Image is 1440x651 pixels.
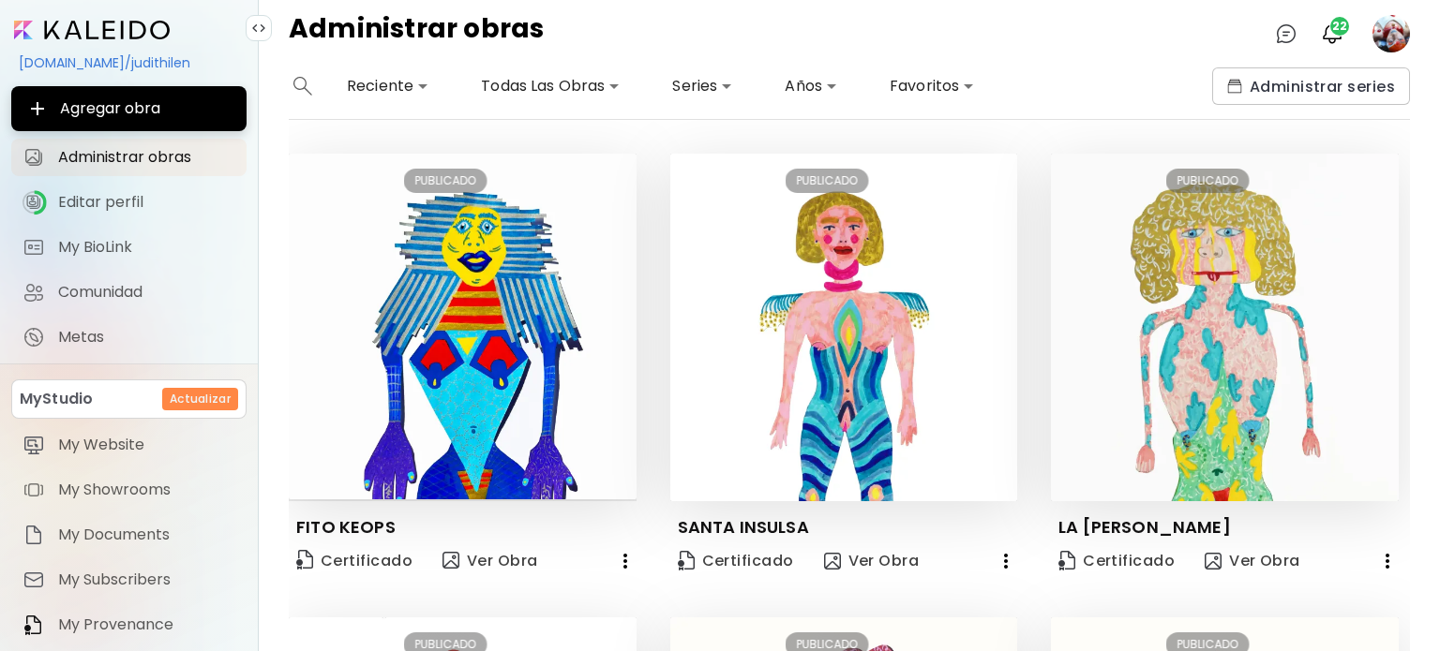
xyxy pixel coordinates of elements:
a: itemMy Provenance [11,606,247,644]
a: CertificateCertificado [289,542,420,580]
button: search [289,67,317,105]
a: Comunidad iconComunidad [11,274,247,311]
span: My Subscribers [58,570,235,589]
img: view-art [1205,553,1222,570]
div: [DOMAIN_NAME]/judithilen [11,47,247,79]
img: Certificate [678,551,695,570]
img: item [22,569,45,591]
span: Ver Obra [442,550,538,572]
span: My Documents [58,525,235,544]
span: My BioLink [58,238,235,257]
img: bellIcon [1321,22,1343,45]
button: view-artVer Obra [435,542,546,580]
a: CertificateCertificado [1051,542,1182,580]
a: completeMetas iconMetas [11,318,247,356]
p: FITO KEOPS [296,516,396,539]
h6: Actualizar [170,391,231,407]
div: Reciente [339,71,436,101]
span: Editar perfil [58,193,235,212]
span: Comunidad [58,283,235,302]
div: PUBLICADO [1166,169,1250,193]
button: bellIcon22 [1316,18,1348,50]
p: MyStudio [20,388,93,410]
img: Metas icon [22,326,45,348]
span: Ver Obra [1205,551,1300,571]
div: Años [777,71,845,101]
img: Administrar obras icon [22,146,45,169]
img: view-art [824,553,841,570]
span: Administrar obras [58,148,235,167]
a: itemMy Showrooms [11,471,247,509]
img: collections [1227,79,1242,94]
span: 22 [1330,17,1349,36]
img: chatIcon [1275,22,1297,45]
img: My BioLink icon [22,236,45,259]
img: item [22,434,45,456]
img: view-art [442,552,459,569]
a: completeMy BioLink iconMy BioLink [11,229,247,266]
a: iconcompleteEditar perfil [11,184,247,221]
button: view-artVer Obra [1197,542,1308,580]
span: Certificado [678,551,794,571]
a: itemMy Subscribers [11,561,247,599]
img: collapse [251,21,266,36]
span: My Provenance [58,615,235,634]
p: SANTA INSULSA [678,516,809,539]
img: search [293,77,312,96]
div: Todas Las Obras [473,71,627,101]
span: Certificado [296,548,412,573]
div: Favoritos [882,71,982,101]
div: PUBLICADO [404,169,487,193]
button: Agregar obra [11,86,247,131]
a: CertificateCertificado [670,542,802,580]
p: LA [PERSON_NAME] [1058,516,1231,539]
span: Metas [58,328,235,347]
a: Administrar obras iconAdministrar obras [11,139,247,176]
span: Agregar obra [26,97,232,120]
a: itemMy Documents [11,516,247,554]
img: item [22,479,45,501]
img: item [22,614,45,636]
button: view-artVer Obra [817,542,927,580]
img: thumbnail [670,154,1018,501]
div: Series [665,71,740,101]
img: thumbnail [1051,154,1399,501]
span: Administrar series [1227,77,1395,96]
span: My Showrooms [58,481,235,499]
span: Ver Obra [824,551,920,571]
img: Certificate [296,550,313,570]
img: thumbnail [289,154,637,499]
span: Certificado [1058,551,1175,571]
span: My Website [58,436,235,454]
img: Certificate [1058,551,1075,570]
img: item [22,524,45,546]
button: collectionsAdministrar series [1212,67,1410,105]
img: Comunidad icon [22,281,45,303]
div: PUBLICADO [785,169,868,193]
a: itemMy Website [11,426,247,464]
h4: Administrar obras [289,15,545,52]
